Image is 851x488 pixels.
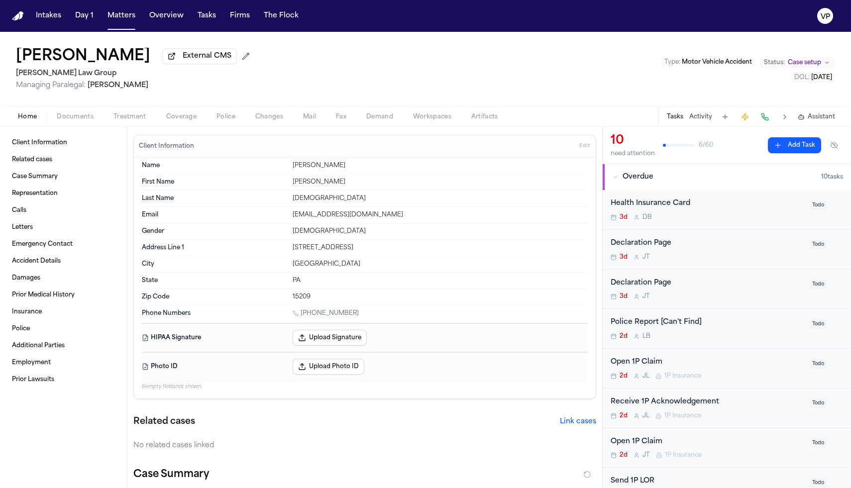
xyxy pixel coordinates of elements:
button: Add Task [718,110,732,124]
span: [PERSON_NAME] [88,82,148,89]
span: Todo [809,398,827,408]
span: Workspaces [413,113,451,121]
div: [DEMOGRAPHIC_DATA] [293,195,588,202]
button: Create Immediate Task [738,110,752,124]
span: Client Information [12,139,67,147]
a: Additional Parties [8,338,119,354]
dt: First Name [142,178,287,186]
button: Day 1 [71,7,98,25]
button: Assistant [798,113,835,121]
span: Overdue [623,172,653,182]
span: Damages [12,274,40,282]
span: Calls [12,206,26,214]
button: Upload Photo ID [293,359,364,375]
span: J T [642,451,650,459]
dt: Last Name [142,195,287,202]
div: Open task: Open 1P Claim [603,428,851,468]
a: The Flock [260,7,303,25]
span: 2d [620,412,628,420]
a: Damages [8,270,119,286]
span: 3d [620,213,628,221]
div: 10 [611,133,655,149]
a: Prior Lawsuits [8,372,119,388]
span: Police [216,113,235,121]
span: Status: [764,59,785,67]
span: Fax [336,113,346,121]
span: Related cases [12,156,52,164]
span: J L [642,412,649,420]
div: [STREET_ADDRESS] [293,244,588,252]
h2: Case Summary [133,467,209,483]
span: J T [642,293,650,300]
a: Police [8,321,119,337]
button: Edit Type: Motor Vehicle Accident [661,57,755,67]
div: [PERSON_NAME] [293,162,588,170]
span: Todo [809,240,827,249]
div: Open task: Declaration Page [603,230,851,270]
span: Coverage [166,113,197,121]
a: Accident Details [8,253,119,269]
span: Prior Medical History [12,291,75,299]
div: Open task: Receive 1P Acknowledgement [603,389,851,428]
span: 2d [620,451,628,459]
div: PA [293,277,588,285]
button: Tasks [194,7,220,25]
a: Letters [8,219,119,235]
span: Emergency Contact [12,240,73,248]
div: [EMAIL_ADDRESS][DOMAIN_NAME] [293,211,588,219]
span: 1P Insurance [664,412,701,420]
img: Finch Logo [12,11,24,21]
div: Send 1P LOR [611,476,803,487]
dt: State [142,277,287,285]
div: Open 1P Claim [611,357,803,368]
span: Treatment [113,113,146,121]
button: Upload Signature [293,330,367,346]
button: Edit DOL: 2025-08-22 [791,73,835,83]
text: VP [821,13,830,20]
span: J L [642,372,649,380]
div: 15209 [293,293,588,301]
span: Todo [809,438,827,448]
button: Activity [689,113,712,121]
a: Calls [8,202,119,218]
span: Prior Lawsuits [12,376,54,384]
div: Open task: Police Report [Can't Find] [603,309,851,349]
span: D B [642,213,652,221]
h2: Related cases [133,415,195,429]
span: 1P Insurance [665,451,702,459]
button: Intakes [32,7,65,25]
span: Todo [809,319,827,329]
span: Home [18,113,37,121]
div: Police Report [Can't Find] [611,317,803,328]
button: Overview [145,7,188,25]
div: [DEMOGRAPHIC_DATA] [293,227,588,235]
span: Phone Numbers [142,309,191,317]
dt: Email [142,211,287,219]
div: Receive 1P Acknowledgement [611,396,803,408]
p: 6 empty fields not shown. [142,383,588,390]
span: 2d [620,332,628,340]
button: Overdue10tasks [603,164,851,190]
div: Health Insurance Card [611,198,803,209]
span: DOL : [794,75,810,81]
a: Home [12,11,24,21]
span: Motor Vehicle Accident [682,59,752,65]
button: Hide completed tasks (⌘⇧H) [825,137,843,153]
dt: Gender [142,227,287,235]
span: Representation [12,190,58,197]
span: Mail [303,113,316,121]
span: [DATE] [811,75,832,81]
button: Edit [576,138,593,154]
span: Todo [809,280,827,289]
span: External CMS [183,51,231,61]
span: Demand [366,113,393,121]
div: [GEOGRAPHIC_DATA] [293,260,588,268]
span: Managing Paralegal: [16,82,86,89]
span: Assistant [808,113,835,121]
h1: [PERSON_NAME] [16,48,150,66]
span: Changes [255,113,283,121]
h2: [PERSON_NAME] Law Group [16,68,254,80]
div: Open task: Health Insurance Card [603,190,851,230]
